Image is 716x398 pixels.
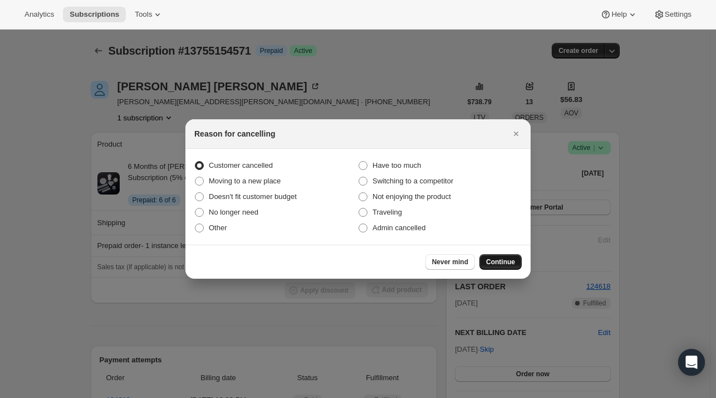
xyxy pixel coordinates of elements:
[678,349,705,376] div: Open Intercom Messenger
[209,161,273,169] span: Customer cancelled
[611,10,626,19] span: Help
[209,192,297,201] span: Doesn't fit customer budget
[372,224,425,232] span: Admin cancelled
[508,126,524,142] button: Close
[128,7,170,22] button: Tools
[18,7,61,22] button: Analytics
[372,208,402,216] span: Traveling
[209,208,258,216] span: No longer need
[70,10,119,19] span: Subscriptions
[209,224,227,232] span: Other
[372,161,421,169] span: Have too much
[594,7,644,22] button: Help
[194,128,275,139] h2: Reason for cancelling
[479,254,522,270] button: Continue
[486,258,515,266] span: Continue
[432,258,468,266] span: Never mind
[372,177,453,185] span: Switching to a competitor
[665,10,692,19] span: Settings
[647,7,698,22] button: Settings
[24,10,54,19] span: Analytics
[63,7,126,22] button: Subscriptions
[209,177,281,185] span: Moving to a new place
[372,192,451,201] span: Not enjoying the product
[425,254,475,270] button: Never mind
[135,10,152,19] span: Tools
